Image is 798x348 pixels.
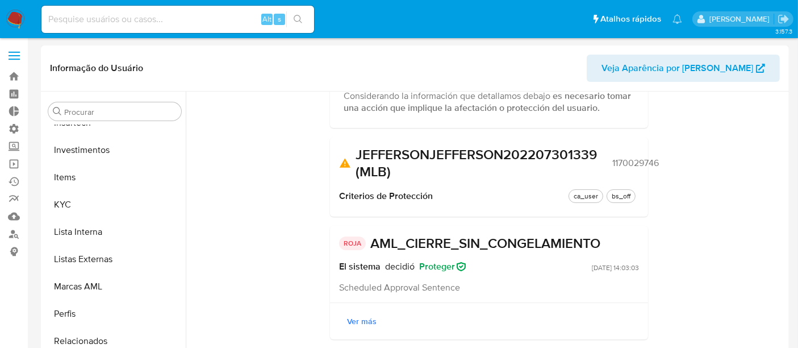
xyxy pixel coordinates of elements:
[44,273,186,300] button: Marcas AML
[262,14,271,24] span: Alt
[601,55,753,82] span: Veja Aparência por [PERSON_NAME]
[44,300,186,328] button: Perfis
[41,12,314,27] input: Pesquise usuários ou casos...
[44,218,186,246] button: Lista Interna
[53,107,62,116] button: Procurar
[44,246,186,273] button: Listas Externas
[44,136,186,164] button: Investimentos
[278,14,281,24] span: s
[50,63,143,74] h1: Informação do Usuário
[709,14,774,24] p: alexandra.macedo@mercadolivre.com
[672,14,682,24] a: Notificações
[44,164,186,191] button: Items
[778,13,789,25] a: Sair
[44,191,186,218] button: KYC
[64,107,177,117] input: Procurar
[600,13,661,25] span: Atalhos rápidos
[587,55,780,82] button: Veja Aparência por [PERSON_NAME]
[286,11,310,27] button: search-icon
